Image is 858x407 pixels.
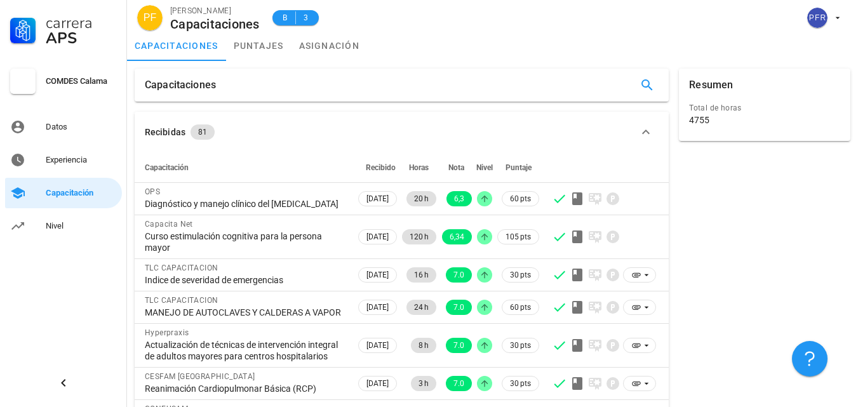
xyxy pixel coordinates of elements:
[453,376,464,391] span: 7.0
[127,30,226,61] a: capacitaciones
[689,102,840,114] div: Total de horas
[145,264,218,272] span: TLC CAPACITACION
[145,69,216,102] div: Capacitaciones
[145,187,160,196] span: OPS
[439,152,474,183] th: Nota
[46,122,117,132] div: Datos
[5,112,122,142] a: Datos
[399,152,439,183] th: Horas
[510,192,531,205] span: 60 pts
[454,191,464,206] span: 6,3
[419,338,429,353] span: 8 h
[808,8,827,28] span: PFR
[448,163,464,172] span: Nota
[198,124,207,140] span: 81
[510,269,531,281] span: 30 pts
[410,229,429,244] span: 120 h
[510,301,531,314] span: 60 pts
[366,230,389,244] span: [DATE]
[170,4,260,17] div: [PERSON_NAME]
[292,30,368,61] a: asignación
[474,152,495,183] th: Nivel
[46,221,117,231] div: Nivel
[414,300,429,315] span: 24 h
[145,328,189,337] span: Hyperpraxis
[46,155,117,165] div: Experiencia
[5,211,122,241] a: Nivel
[145,163,189,172] span: Capacitación
[145,220,193,229] span: Capacita Net
[226,30,292,61] a: puntajes
[510,339,531,352] span: 30 pts
[145,296,218,305] span: TLC CAPACITACION
[137,5,163,30] div: avatar
[145,230,345,253] div: Curso estimulación cognitiva para la persona mayor
[145,125,185,139] div: Recibidas
[366,377,389,390] span: [DATE]
[145,198,345,210] div: Diagnóstico y manejo clínico del [MEDICAL_DATA]
[453,338,464,353] span: 7.0
[453,267,464,283] span: 7.0
[144,5,156,30] span: PF
[145,339,345,362] div: Actualización de técnicas de intervención integral de adultos mayores para centros hospitalarios
[280,11,290,24] span: B
[145,372,255,381] span: CESFAM [GEOGRAPHIC_DATA]
[409,163,429,172] span: Horas
[506,163,532,172] span: Puntaje
[506,230,531,243] span: 105 pts
[46,76,117,86] div: COMDES Calama
[145,307,345,318] div: MANEJO DE AUTOCLAVES Y CALDERAS A VAPOR
[5,145,122,175] a: Experiencia
[366,268,389,282] span: [DATE]
[145,274,345,286] div: Indice de severidad de emergencias
[135,112,669,152] button: Recibidas 81
[476,163,493,172] span: Nivel
[366,338,389,352] span: [DATE]
[799,6,848,29] button: avatar
[301,11,311,24] span: 3
[453,300,464,315] span: 7.0
[46,188,117,198] div: Capacitación
[510,377,531,390] span: 30 pts
[689,114,709,126] div: 4755
[356,152,399,183] th: Recibido
[46,15,117,30] div: Carrera
[366,192,389,206] span: [DATE]
[46,30,117,46] div: APS
[419,376,429,391] span: 3 h
[5,178,122,208] a: Capacitación
[414,267,429,283] span: 16 h
[450,229,464,244] span: 6,34
[689,69,733,102] div: Resumen
[145,383,345,394] div: Reanimación Cardiopulmonar Básica (RCP)
[495,152,542,183] th: Puntaje
[170,17,260,31] div: Capacitaciones
[366,300,389,314] span: [DATE]
[414,191,429,206] span: 20 h
[807,8,828,28] div: avatar
[135,152,356,183] th: Capacitación
[366,163,396,172] span: Recibido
